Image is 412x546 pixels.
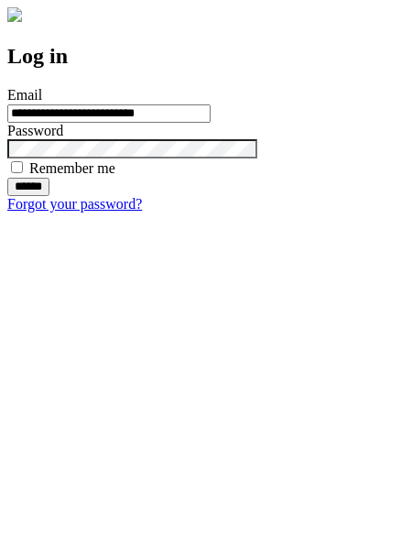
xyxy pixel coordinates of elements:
img: logo-4e3dc11c47720685a147b03b5a06dd966a58ff35d612b21f08c02c0306f2b779.png [7,7,22,22]
label: Remember me [29,160,115,176]
label: Password [7,123,63,138]
label: Email [7,87,42,103]
a: Forgot your password? [7,196,142,212]
h2: Log in [7,44,405,69]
